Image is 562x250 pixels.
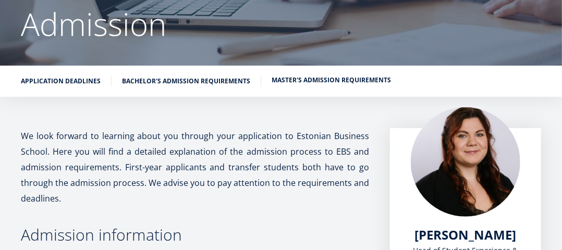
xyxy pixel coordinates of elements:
[21,76,101,86] a: Application deadlines
[411,107,520,217] img: liina reimann
[21,3,166,45] span: Admission
[415,227,517,243] a: [PERSON_NAME]
[122,76,250,86] a: Bachelor's admission requirements
[21,227,369,243] h3: Admission information
[272,75,391,85] a: Master's admission requirements
[21,128,369,206] p: We look forward to learning about you through your application to Estonian Business School. Here ...
[415,226,517,243] span: [PERSON_NAME]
